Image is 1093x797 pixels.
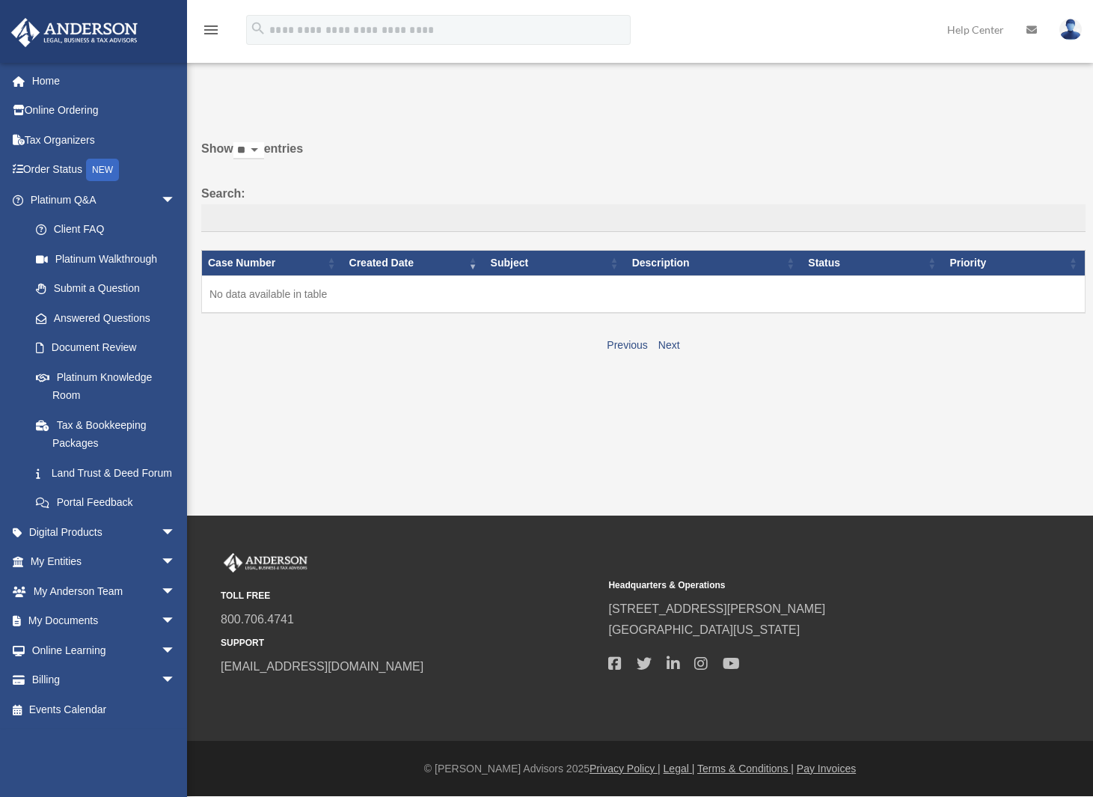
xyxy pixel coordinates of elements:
i: search [250,20,266,37]
a: Tax & Bookkeeping Packages [21,410,191,458]
small: Headquarters & Operations [608,578,985,593]
span: arrow_drop_down [161,185,191,216]
span: arrow_drop_down [161,547,191,578]
small: SUPPORT [221,635,598,651]
a: Answered Questions [21,303,183,333]
input: Search: [201,204,1086,233]
a: Document Review [21,333,191,363]
a: My Entitiesarrow_drop_down [10,547,198,577]
img: Anderson Advisors Platinum Portal [7,18,142,47]
th: Case Number: activate to sort column ascending [202,251,343,276]
a: Pay Invoices [797,763,856,775]
span: arrow_drop_down [161,576,191,607]
a: Billingarrow_drop_down [10,665,198,695]
th: Description: activate to sort column ascending [626,251,803,276]
a: Client FAQ [21,215,191,245]
a: Terms & Conditions | [697,763,794,775]
div: NEW [86,159,119,181]
a: Order StatusNEW [10,155,198,186]
span: arrow_drop_down [161,635,191,666]
a: My Documentsarrow_drop_down [10,606,198,636]
a: Tax Organizers [10,125,198,155]
a: Platinum Q&Aarrow_drop_down [10,185,191,215]
a: Digital Productsarrow_drop_down [10,517,198,547]
label: Show entries [201,138,1086,174]
a: Online Learningarrow_drop_down [10,635,198,665]
span: arrow_drop_down [161,606,191,637]
a: menu [202,26,220,39]
a: Portal Feedback [21,488,191,518]
a: 800.706.4741 [221,613,294,626]
a: Land Trust & Deed Forum [21,458,191,488]
a: Events Calendar [10,694,198,724]
a: Previous [607,339,647,351]
th: Created Date: activate to sort column ascending [343,251,485,276]
a: Submit a Question [21,274,191,304]
a: Next [658,339,680,351]
i: menu [202,21,220,39]
a: [EMAIL_ADDRESS][DOMAIN_NAME] [221,660,423,673]
span: arrow_drop_down [161,665,191,696]
a: [GEOGRAPHIC_DATA][US_STATE] [608,623,800,636]
label: Search: [201,183,1086,233]
a: [STREET_ADDRESS][PERSON_NAME] [608,602,825,615]
div: © [PERSON_NAME] Advisors 2025 [187,760,1093,778]
a: Online Ordering [10,96,198,126]
a: Platinum Walkthrough [21,244,191,274]
th: Priority: activate to sort column ascending [943,251,1085,276]
img: User Pic [1059,19,1082,40]
th: Status: activate to sort column ascending [802,251,943,276]
span: arrow_drop_down [161,517,191,548]
img: Anderson Advisors Platinum Portal [221,553,310,572]
a: Platinum Knowledge Room [21,362,191,410]
a: Legal | [664,763,695,775]
td: No data available in table [202,276,1086,314]
small: TOLL FREE [221,588,598,604]
a: Privacy Policy | [590,763,661,775]
th: Subject: activate to sort column ascending [485,251,626,276]
a: Home [10,66,198,96]
select: Showentries [233,142,264,159]
a: My Anderson Teamarrow_drop_down [10,576,198,606]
